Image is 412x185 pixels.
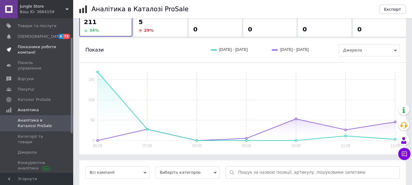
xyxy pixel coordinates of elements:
[88,98,95,102] text: 100
[357,26,362,33] span: 0
[91,5,188,13] h1: Аналітика в Каталозі ProSale
[18,134,56,145] span: Категорії та товари
[18,160,56,171] span: Конкурентна аналітика
[339,44,400,56] span: Джерела
[91,118,95,122] text: 50
[88,77,95,82] text: 150
[18,87,34,92] span: Покупці
[248,26,252,33] span: 0
[18,34,63,39] span: [DEMOGRAPHIC_DATA]
[384,7,401,12] span: Експорт
[143,144,152,148] text: 07.09
[144,28,153,33] span: 29 %
[18,118,56,129] span: Аналітика в Каталозі ProSale
[238,167,396,178] input: Пошук за назвою позиції, артикулу, пошуковими запитами
[138,18,143,26] span: 5
[92,138,95,143] text: 0
[18,76,34,82] span: Відгуки
[398,148,410,160] button: Чат з покупцем
[18,107,39,113] span: Аналітика
[156,166,220,179] span: Виберіть категорію
[193,26,198,33] span: 0
[18,23,56,29] span: Товари та послуги
[391,144,400,148] text: 12.09
[18,150,37,155] span: Джерела
[341,144,350,148] text: 11.09
[85,47,104,53] span: Покази
[58,34,63,39] span: 6
[85,166,149,179] span: Всі кампанії
[20,4,66,9] span: Jungle Store
[18,44,56,55] span: Показники роботи компанії
[292,144,301,148] text: 10.09
[303,26,307,33] span: 0
[18,60,56,71] span: Панель управління
[18,97,51,102] span: Каталог ProSale
[242,144,251,148] text: 09.09
[20,9,73,15] div: Ваш ID: 3664159
[84,18,97,26] span: 211
[379,5,406,14] button: Експорт
[192,144,201,148] text: 08.09
[89,28,99,33] span: 34 %
[63,34,70,39] span: 72
[93,144,102,148] text: 06.09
